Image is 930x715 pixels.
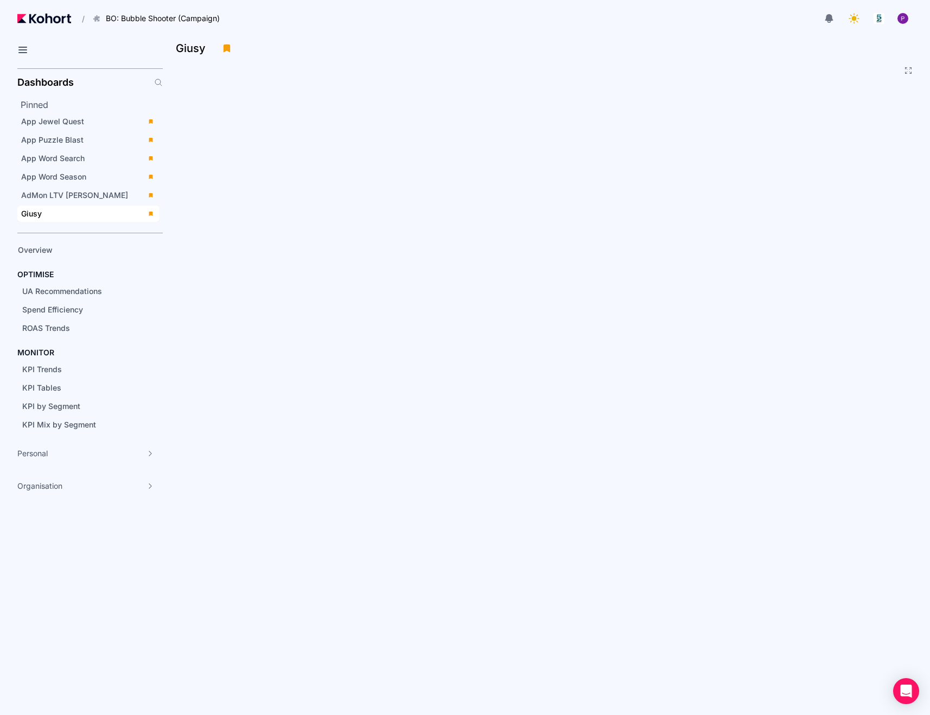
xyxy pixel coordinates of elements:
[21,172,86,181] span: App Word Season
[14,242,144,258] a: Overview
[21,154,85,163] span: App Word Search
[18,361,144,378] a: KPI Trends
[22,323,70,333] span: ROAS Trends
[18,417,144,433] a: KPI Mix by Segment
[18,302,144,318] a: Spend Efficiency
[18,245,53,254] span: Overview
[21,209,42,218] span: Giusy
[17,150,160,167] a: App Word Search
[18,283,144,299] a: UA Recommendations
[73,13,85,24] span: /
[106,13,220,24] span: BO: Bubble Shooter (Campaign)
[18,380,144,396] a: KPI Tables
[17,169,160,185] a: App Word Season
[22,305,83,314] span: Spend Efficiency
[893,678,919,704] div: Open Intercom Messenger
[17,14,71,23] img: Kohort logo
[22,365,62,374] span: KPI Trends
[17,347,54,358] h4: MONITOR
[87,9,231,28] button: BO: Bubble Shooter (Campaign)
[22,286,102,296] span: UA Recommendations
[17,187,160,203] a: AdMon LTV [PERSON_NAME]
[18,320,144,336] a: ROAS Trends
[17,113,160,130] a: App Jewel Quest
[17,78,74,87] h2: Dashboards
[18,398,144,414] a: KPI by Segment
[21,98,163,111] h2: Pinned
[17,206,160,222] a: Giusy
[17,132,160,148] a: App Puzzle Blast
[21,117,84,126] span: App Jewel Quest
[22,401,80,411] span: KPI by Segment
[904,66,913,75] button: Fullscreen
[22,420,96,429] span: KPI Mix by Segment
[176,43,212,54] h3: Giusy
[22,383,61,392] span: KPI Tables
[17,481,62,491] span: Organisation
[17,448,48,459] span: Personal
[874,13,884,24] img: logo_logo_images_1_20240607072359498299_20240828135028712857.jpeg
[21,135,84,144] span: App Puzzle Blast
[17,269,54,280] h4: OPTIMISE
[21,190,128,200] span: AdMon LTV [PERSON_NAME]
